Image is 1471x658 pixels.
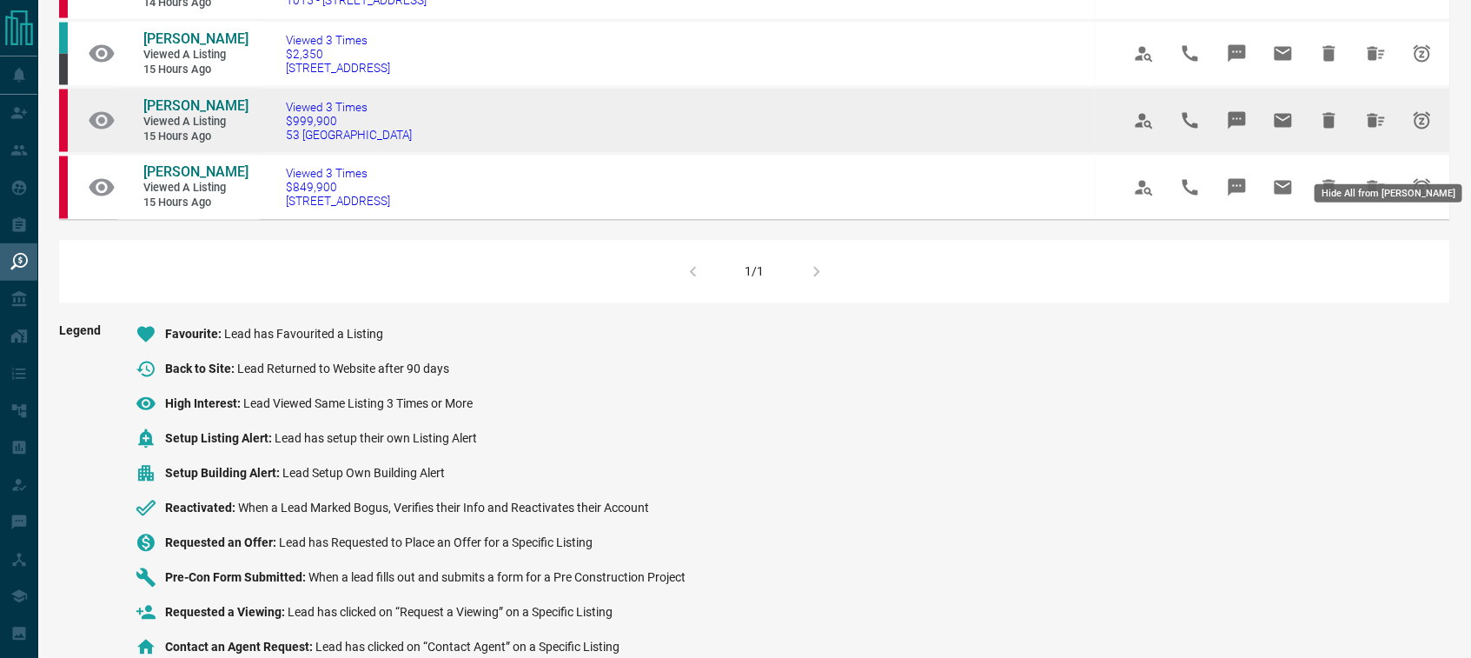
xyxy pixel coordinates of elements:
span: View Profile [1123,167,1165,209]
span: $849,900 [286,181,390,195]
div: condos.ca [59,23,68,54]
span: Hide [1309,100,1350,142]
span: Snooze [1401,167,1443,209]
span: Viewed 3 Times [286,33,390,47]
span: 15 hours ago [143,196,248,211]
span: [PERSON_NAME] [143,97,248,114]
span: View Profile [1123,33,1165,75]
span: 15 hours ago [143,130,248,144]
a: [PERSON_NAME] [143,97,248,116]
span: Requested an Offer [165,536,279,550]
span: Lead Viewed Same Listing 3 Times or More [243,397,473,411]
span: Snooze [1401,100,1443,142]
span: [STREET_ADDRESS] [286,61,390,75]
span: Lead has setup their own Listing Alert [275,432,477,446]
span: Lead has Requested to Place an Offer for a Specific Listing [279,536,593,550]
span: Pre-Con Form Submitted [165,571,308,585]
span: Snooze [1401,33,1443,75]
a: [PERSON_NAME] [143,30,248,49]
span: When a lead fills out and submits a form for a Pre Construction Project [308,571,686,585]
a: Viewed 3 Times$849,900[STREET_ADDRESS] [286,167,390,209]
span: Hide All from Abhishek Pandey [1355,33,1397,75]
div: property.ca [59,90,68,152]
span: Back to Site [165,362,237,376]
span: Setup Listing Alert [165,432,275,446]
span: Favourite [165,328,224,342]
span: Viewed 3 Times [286,167,390,181]
a: Viewed 3 Times$999,90053 [GEOGRAPHIC_DATA] [286,100,412,142]
span: 53 [GEOGRAPHIC_DATA] [286,128,412,142]
span: Message [1216,167,1258,209]
div: mrloft.ca [59,54,68,85]
span: Contact an Agent Request [165,641,315,655]
span: [PERSON_NAME] [143,30,248,47]
span: When a Lead Marked Bogus, Verifies their Info and Reactivates their Account [238,502,649,515]
span: Lead has clicked on “Contact Agent” on a Specific Listing [315,641,620,655]
span: $999,900 [286,114,412,128]
span: Lead has clicked on “Request a Viewing” on a Specific Listing [288,606,613,620]
span: Call [1170,33,1211,75]
span: Hide [1309,33,1350,75]
span: Email [1262,33,1304,75]
span: Message [1216,33,1258,75]
span: Reactivated [165,502,238,515]
span: Hide All from Julia Mather [1355,100,1397,142]
span: $2,350 [286,47,390,61]
span: Requested a Viewing [165,606,288,620]
span: Email [1262,100,1304,142]
span: Lead Returned to Website after 90 days [237,362,449,376]
span: Setup Building Alert [165,467,282,481]
div: Hide All from [PERSON_NAME] [1315,184,1462,203]
span: Call [1170,167,1211,209]
a: [PERSON_NAME] [143,164,248,183]
span: View Profile [1123,100,1165,142]
span: Viewed a Listing [143,182,248,196]
span: Hide [1309,167,1350,209]
span: Message [1216,100,1258,142]
div: property.ca [59,156,68,219]
span: Hide All from Julia Mather [1355,167,1397,209]
span: 15 hours ago [143,63,248,77]
span: Lead Setup Own Building Alert [282,467,445,481]
span: Call [1170,100,1211,142]
span: [STREET_ADDRESS] [286,195,390,209]
span: Viewed 3 Times [286,100,412,114]
span: Email [1262,167,1304,209]
div: 1/1 [745,265,765,279]
span: High Interest [165,397,243,411]
span: Viewed a Listing [143,48,248,63]
span: Viewed a Listing [143,115,248,130]
span: [PERSON_NAME] [143,164,248,181]
span: Lead has Favourited a Listing [224,328,383,342]
a: Viewed 3 Times$2,350[STREET_ADDRESS] [286,33,390,75]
